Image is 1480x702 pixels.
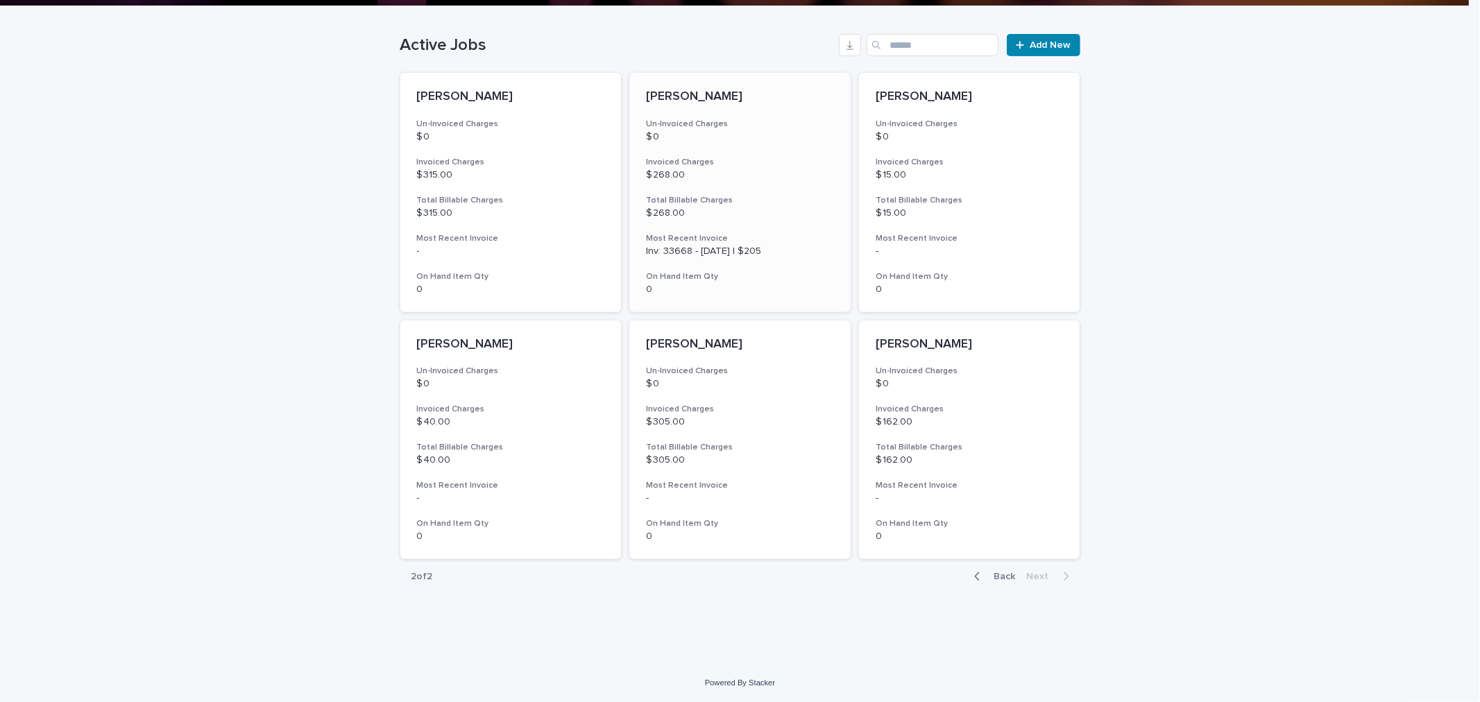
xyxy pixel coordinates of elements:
h3: Invoiced Charges [876,404,1064,415]
p: 0 [646,531,834,542]
h3: Invoiced Charges [646,404,834,415]
p: - [646,493,834,504]
a: Powered By Stacker [705,678,775,687]
p: $ 40.00 [417,454,605,466]
h3: Un-Invoiced Charges [417,119,605,130]
h3: Un-Invoiced Charges [876,119,1064,130]
h3: On Hand Item Qty [417,518,605,529]
input: Search [867,34,998,56]
h3: Un-Invoiced Charges [876,366,1064,377]
h3: Most Recent Invoice [417,480,605,491]
p: - [876,493,1064,504]
p: $ 315.00 [417,207,605,219]
h3: Total Billable Charges [876,442,1064,453]
p: $ 0 [646,131,834,143]
h3: On Hand Item Qty [876,518,1064,529]
p: $ 305.00 [646,454,834,466]
h3: Total Billable Charges [646,195,834,206]
a: [PERSON_NAME]Un-Invoiced Charges$ 0Invoiced Charges$ 15.00Total Billable Charges$ 15.00Most Recen... [859,73,1080,312]
p: [PERSON_NAME] [646,337,834,352]
p: $ 268.00 [646,169,834,181]
h3: Invoiced Charges [417,157,605,168]
span: Next [1027,572,1057,581]
p: 0 [646,284,834,296]
p: - [417,246,605,257]
p: [PERSON_NAME] [417,337,605,352]
p: [PERSON_NAME] [876,89,1064,105]
h3: Total Billable Charges [876,195,1064,206]
p: 0 [876,284,1064,296]
h3: Most Recent Invoice [646,233,834,244]
h3: On Hand Item Qty [646,271,834,282]
p: $ 315.00 [417,169,605,181]
a: [PERSON_NAME]Un-Invoiced Charges$ 0Invoiced Charges$ 268.00Total Billable Charges$ 268.00Most Rec... [629,73,851,312]
p: [PERSON_NAME] [646,89,834,105]
p: $ 0 [876,131,1064,143]
p: $ 0 [876,378,1064,390]
p: 2 of 2 [400,560,444,594]
p: $ 15.00 [876,207,1064,219]
h3: Invoiced Charges [417,404,605,415]
h3: Most Recent Invoice [876,480,1064,491]
a: Add New [1007,34,1080,56]
p: 0 [417,284,605,296]
p: $ 0 [417,131,605,143]
h1: Active Jobs [400,35,834,55]
h3: Invoiced Charges [646,157,834,168]
p: $ 268.00 [646,207,834,219]
p: - [417,493,605,504]
p: $ 40.00 [417,416,605,428]
h3: On Hand Item Qty [876,271,1064,282]
h3: Most Recent Invoice [417,233,605,244]
p: $ 15.00 [876,169,1064,181]
h3: Total Billable Charges [417,442,605,453]
p: $ 162.00 [876,454,1064,466]
h3: Most Recent Invoice [876,233,1064,244]
p: [PERSON_NAME] [417,89,605,105]
p: $ 162.00 [876,416,1064,428]
a: [PERSON_NAME]Un-Invoiced Charges$ 0Invoiced Charges$ 162.00Total Billable Charges$ 162.00Most Rec... [859,320,1080,560]
h3: Invoiced Charges [876,157,1064,168]
h3: Un-Invoiced Charges [646,119,834,130]
h3: Un-Invoiced Charges [417,366,605,377]
button: Back [963,570,1021,583]
h3: On Hand Item Qty [646,518,834,529]
h3: Total Billable Charges [646,442,834,453]
p: $ 0 [646,378,834,390]
button: Next [1021,570,1080,583]
p: [PERSON_NAME] [876,337,1064,352]
p: Inv: 33668 - [DATE] | $205 [646,246,834,257]
span: Add New [1030,40,1071,50]
span: Back [986,572,1016,581]
p: 0 [417,531,605,542]
h3: Un-Invoiced Charges [646,366,834,377]
p: $ 305.00 [646,416,834,428]
h3: On Hand Item Qty [417,271,605,282]
h3: Most Recent Invoice [646,480,834,491]
p: - [876,246,1064,257]
a: [PERSON_NAME]Un-Invoiced Charges$ 0Invoiced Charges$ 40.00Total Billable Charges$ 40.00Most Recen... [400,320,622,560]
p: $ 0 [417,378,605,390]
h3: Total Billable Charges [417,195,605,206]
p: 0 [876,531,1064,542]
a: [PERSON_NAME]Un-Invoiced Charges$ 0Invoiced Charges$ 315.00Total Billable Charges$ 315.00Most Rec... [400,73,622,312]
a: [PERSON_NAME]Un-Invoiced Charges$ 0Invoiced Charges$ 305.00Total Billable Charges$ 305.00Most Rec... [629,320,851,560]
